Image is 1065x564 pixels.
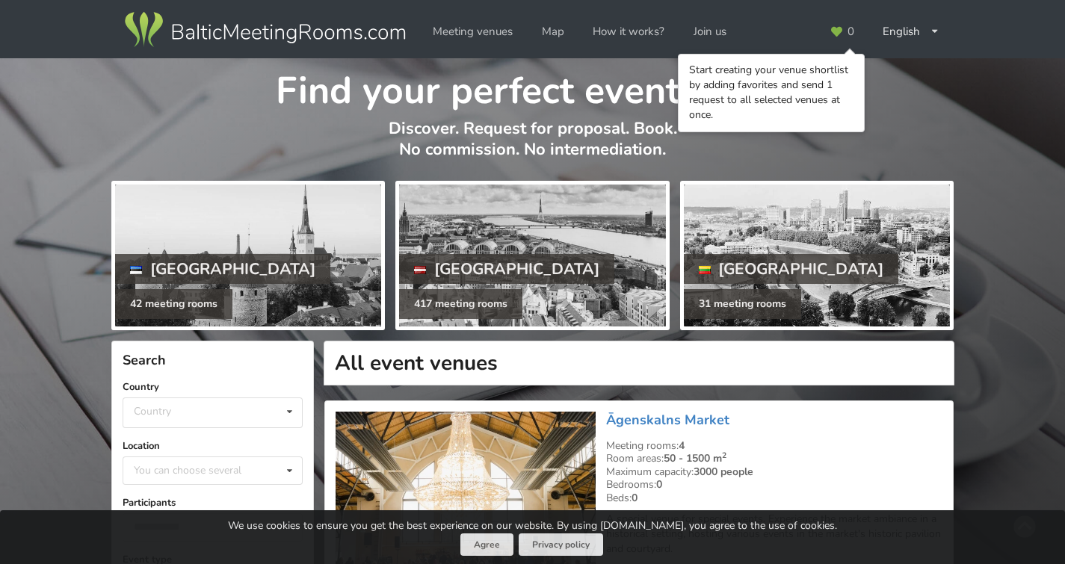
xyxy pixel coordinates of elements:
a: [GEOGRAPHIC_DATA] 417 meeting rooms [395,181,669,330]
h1: Find your perfect event space [111,58,954,115]
div: Meeting rooms: [606,439,942,453]
div: Maximum capacity: [606,465,942,479]
a: [GEOGRAPHIC_DATA] 31 meeting rooms [680,181,954,330]
div: [GEOGRAPHIC_DATA] [115,254,330,284]
div: Country [134,405,171,418]
div: 31 meeting rooms [684,289,801,319]
strong: 50 - 1500 m [664,451,726,465]
a: How it works? [582,17,675,46]
div: Beds: [606,492,942,505]
img: Baltic Meeting Rooms [122,9,408,51]
strong: 3000 people [694,465,753,479]
span: 0 [848,26,854,37]
label: Participants [123,495,303,510]
strong: 0 [632,491,638,505]
a: Āgenskalns Market [606,411,729,429]
div: 42 meeting rooms [115,289,232,319]
div: Bedrooms: [606,478,942,492]
label: Location [123,439,303,453]
div: 417 meeting rooms [399,289,522,319]
div: [GEOGRAPHIC_DATA] [684,254,899,284]
div: You can choose several [130,462,275,479]
a: [GEOGRAPHIC_DATA] 42 meeting rooms [111,181,385,330]
sup: 2 [722,450,726,461]
div: Start creating your venue shortlist by adding favorites and send 1 request to all selected venues... [689,63,853,123]
p: Discover. Request for proposal. Book. No commission. No intermediation. [111,118,954,176]
div: English [872,17,950,46]
div: [GEOGRAPHIC_DATA] [399,254,614,284]
strong: 4 [679,439,685,453]
strong: 0 [656,477,662,492]
span: Search [123,351,166,369]
a: Privacy policy [519,533,603,557]
a: Join us [683,17,737,46]
a: Map [531,17,575,46]
div: Room areas: [606,452,942,465]
button: Agree [460,533,513,557]
label: Country [123,379,303,394]
h1: All event venues [324,341,954,385]
a: Meeting venues [422,17,523,46]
